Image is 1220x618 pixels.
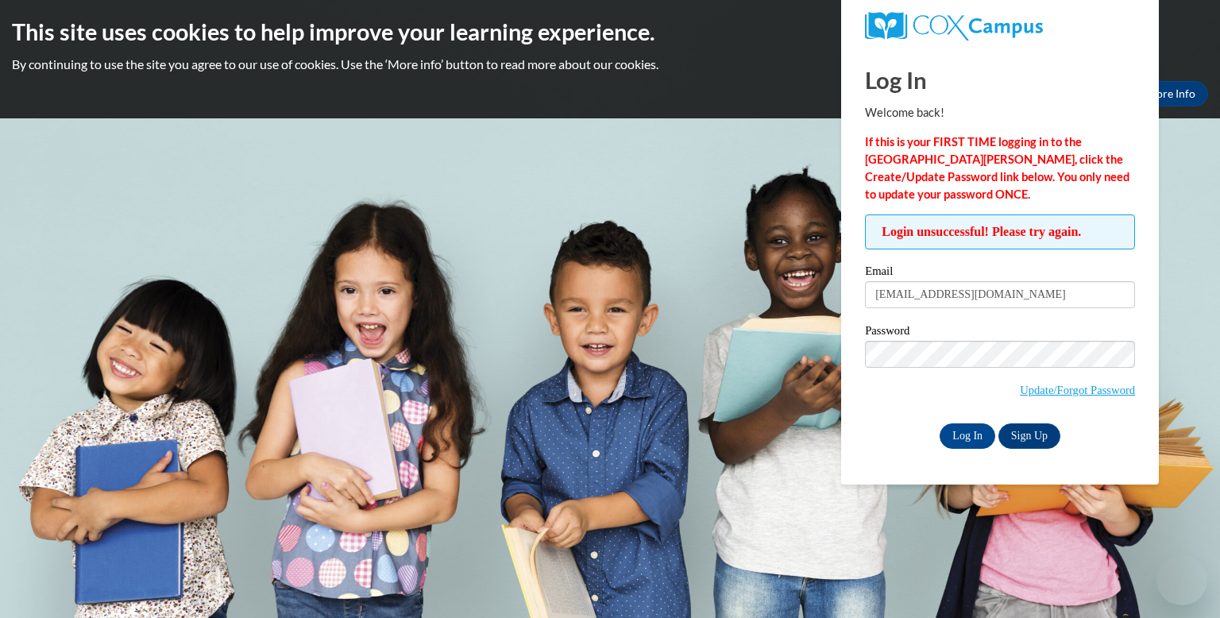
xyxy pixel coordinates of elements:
[865,214,1135,249] span: Login unsuccessful! Please try again.
[998,423,1060,449] a: Sign Up
[865,64,1135,96] h1: Log In
[865,12,1043,41] img: COX Campus
[12,56,1208,73] p: By continuing to use the site you agree to our use of cookies. Use the ‘More info’ button to read...
[1020,384,1135,396] a: Update/Forgot Password
[865,135,1129,201] strong: If this is your FIRST TIME logging in to the [GEOGRAPHIC_DATA][PERSON_NAME], click the Create/Upd...
[1133,81,1208,106] a: More Info
[865,12,1135,41] a: COX Campus
[865,265,1135,281] label: Email
[940,423,995,449] input: Log In
[12,16,1208,48] h2: This site uses cookies to help improve your learning experience.
[865,104,1135,122] p: Welcome back!
[1156,554,1207,605] iframe: Button to launch messaging window
[865,325,1135,341] label: Password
